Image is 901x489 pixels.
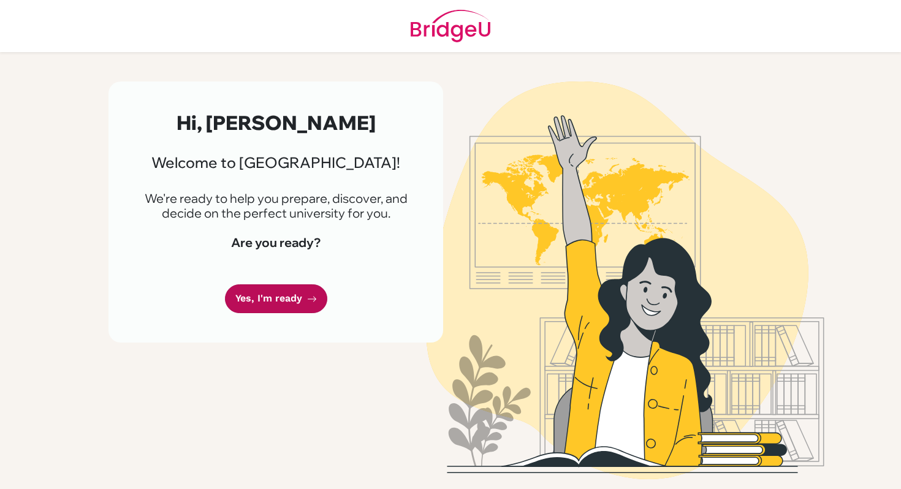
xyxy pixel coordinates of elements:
h4: Are you ready? [138,235,414,250]
h3: Welcome to [GEOGRAPHIC_DATA]! [138,154,414,172]
h2: Hi, [PERSON_NAME] [138,111,414,134]
a: Yes, I'm ready [225,284,327,313]
p: We're ready to help you prepare, discover, and decide on the perfect university for you. [138,191,414,221]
